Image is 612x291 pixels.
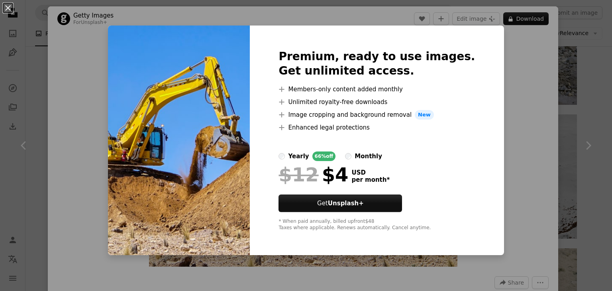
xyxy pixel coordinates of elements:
[279,164,318,185] span: $12
[279,123,475,132] li: Enhanced legal protections
[351,176,390,183] span: per month *
[279,97,475,107] li: Unlimited royalty-free downloads
[279,49,475,78] h2: Premium, ready to use images. Get unlimited access.
[351,169,390,176] span: USD
[288,151,309,161] div: yearly
[328,200,364,207] strong: Unsplash+
[279,85,475,94] li: Members-only content added monthly
[108,26,250,255] img: premium_photo-1754341305519-b9fb39ff1bc5
[415,110,434,120] span: New
[279,153,285,159] input: yearly66%off
[345,153,351,159] input: monthly
[279,195,402,212] button: GetUnsplash+
[279,164,348,185] div: $4
[279,218,475,231] div: * When paid annually, billed upfront $48 Taxes where applicable. Renews automatically. Cancel any...
[312,151,336,161] div: 66% off
[279,110,475,120] li: Image cropping and background removal
[355,151,382,161] div: monthly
